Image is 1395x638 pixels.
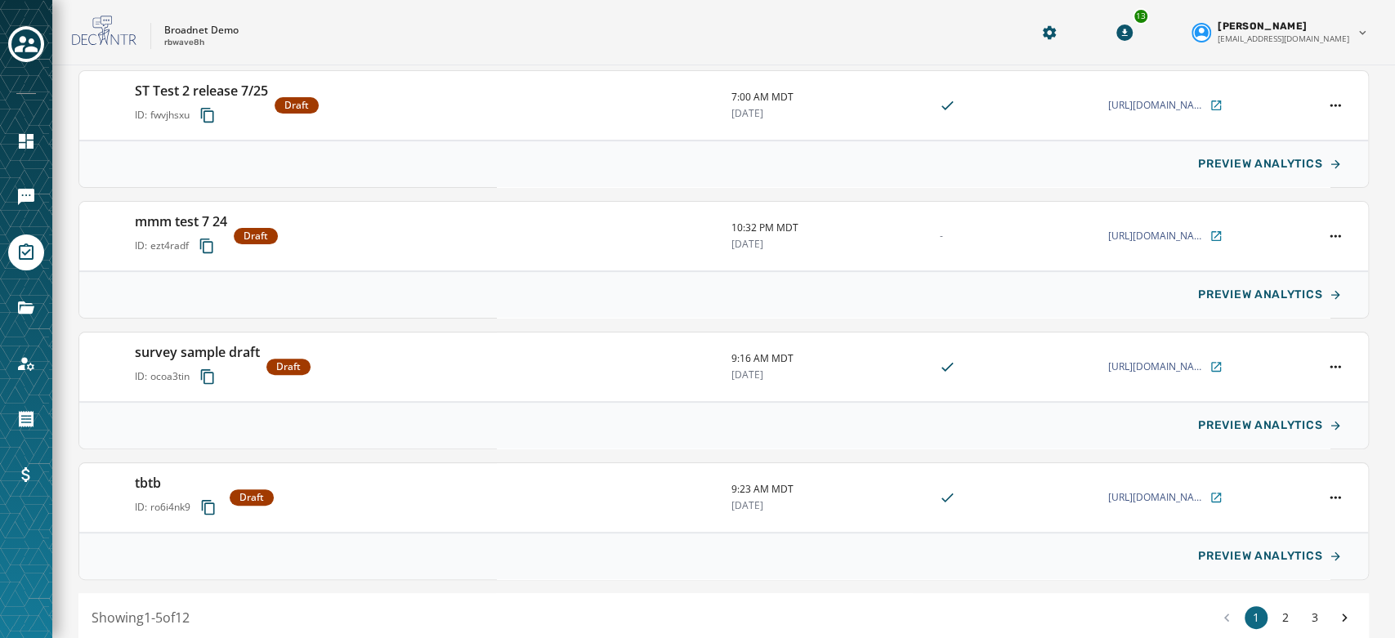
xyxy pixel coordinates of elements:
[1198,288,1322,301] span: PREVIEW ANALYTICS
[1198,550,1322,563] span: PREVIEW ANALYTICS
[8,234,44,270] a: Navigate to Surveys
[1324,355,1347,378] button: survey sample draft action menu
[164,24,239,37] p: Broadnet Demo
[276,360,301,373] span: Draft
[135,81,268,100] h3: ST Test 2 release 7/25
[1198,158,1322,171] span: PREVIEW ANALYTICS
[1324,225,1347,248] button: mmm test 7 24 action menu
[135,342,260,362] h3: survey sample draft
[194,493,223,522] button: Copy survey ID to clipboard
[939,230,942,243] span: -
[135,109,147,122] span: ID:
[8,26,44,62] button: Toggle account select drawer
[239,491,264,504] span: Draft
[1108,491,1206,504] span: [URL][DOMAIN_NAME]
[1274,606,1297,629] button: 2
[1108,230,1206,243] span: [URL][DOMAIN_NAME]
[150,370,190,383] span: ocoa3tin
[8,457,44,493] a: Navigate to Billing
[92,609,190,627] span: Showing 1 - 5 of 12
[244,230,268,243] span: Draft
[1110,18,1139,47] button: Download Menu
[1133,8,1149,25] div: 13
[1108,360,1206,373] span: [URL][DOMAIN_NAME]
[164,37,204,49] p: rbwave8h
[150,109,190,122] span: fwvjhsxu
[731,352,926,365] span: 9:16 AM MDT
[1108,99,1206,112] span: [URL][DOMAIN_NAME]
[135,501,147,514] span: ID:
[1324,486,1347,509] button: tbtb action menu
[1218,20,1307,33] span: [PERSON_NAME]
[135,212,227,231] h3: mmm test 7 24
[284,99,309,112] span: Draft
[193,362,222,391] button: Copy survey ID to clipboard
[135,473,223,493] h3: tbtb
[1198,419,1322,432] span: PREVIEW ANALYTICS
[1035,18,1064,47] button: Manage global settings
[731,483,926,496] span: 9:23 AM MDT
[1324,94,1347,117] button: ST Test 2 release 7/25 action menu
[135,370,147,383] span: ID:
[8,401,44,437] a: Navigate to Orders
[731,221,926,234] span: 10:32 PM MDT
[731,499,926,512] span: [DATE]
[1303,606,1326,629] button: 3
[150,239,189,252] span: ezt4radf
[731,91,926,104] span: 7:00 AM MDT
[1218,33,1349,45] span: [EMAIL_ADDRESS][DOMAIN_NAME]
[193,100,222,130] button: Copy survey ID to clipboard
[135,239,147,252] span: ID:
[731,238,926,251] span: [DATE]
[1245,606,1268,629] button: 1
[192,231,221,261] button: Copy survey ID to clipboard
[8,290,44,326] a: Navigate to Files
[731,107,926,120] span: [DATE]
[8,123,44,159] a: Navigate to Home
[8,179,44,215] a: Navigate to Messaging
[8,346,44,381] a: Navigate to Account
[731,368,926,381] span: [DATE]
[1185,13,1375,51] button: User settings
[150,501,190,514] span: ro6i4nk9
[13,13,533,31] body: Rich Text Area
